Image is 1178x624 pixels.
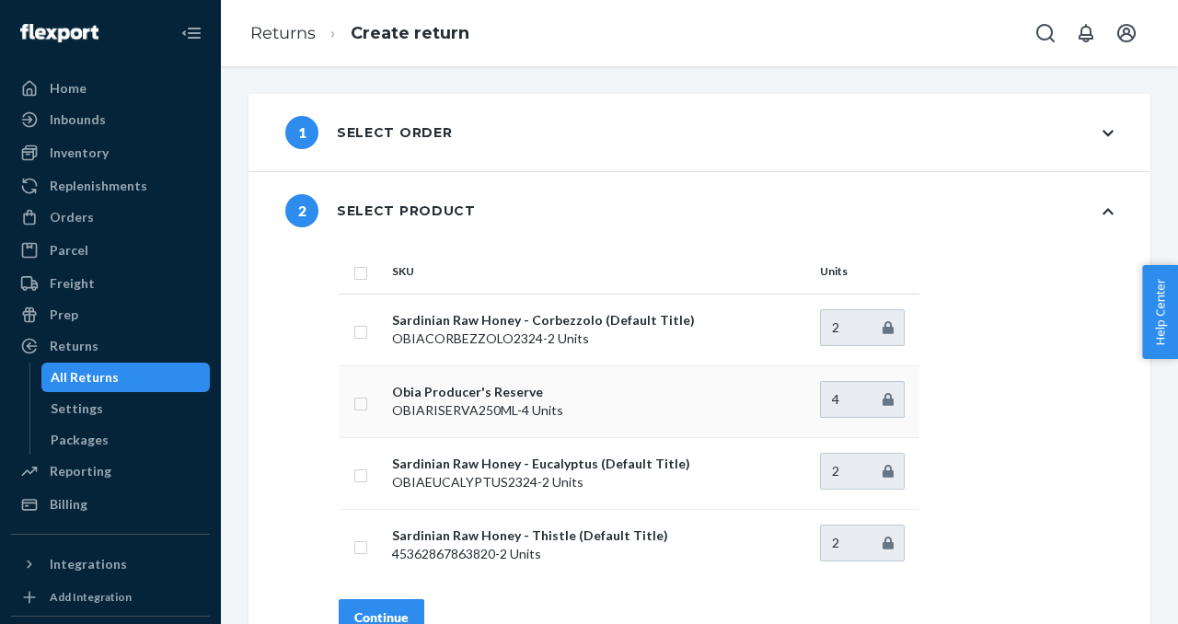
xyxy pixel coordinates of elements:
div: Returns [50,337,98,355]
div: Inbounds [50,110,106,129]
button: Open account menu [1108,15,1145,52]
div: Orders [50,208,94,226]
a: All Returns [41,363,211,392]
input: Enter quantity [820,525,905,561]
div: Select product [285,194,476,227]
p: Obia Producer's Reserve [392,383,805,401]
a: Home [11,74,210,103]
button: Open Search Box [1027,15,1064,52]
a: Orders [11,202,210,232]
p: OBIACORBEZZOLO2324 - 2 Units [392,329,805,348]
a: Inbounds [11,105,210,134]
div: All Returns [51,368,119,387]
a: Parcel [11,236,210,265]
button: Open notifications [1068,15,1104,52]
span: 1 [285,116,318,149]
input: Enter quantity [820,309,905,346]
input: Enter quantity [820,453,905,490]
a: Freight [11,269,210,298]
a: Add Integration [11,586,210,608]
p: Sardinian Raw Honey - Thistle (Default Title) [392,526,805,545]
a: Inventory [11,138,210,168]
div: Replenishments [50,177,147,195]
a: Returns [11,331,210,361]
div: Freight [50,274,95,293]
button: Close Navigation [173,15,210,52]
div: Billing [50,495,87,514]
div: Home [50,79,87,98]
a: Packages [41,425,211,455]
div: Reporting [50,462,111,480]
div: Prep [50,306,78,324]
p: OBIARISERVA250ML - 4 Units [392,401,805,420]
input: Enter quantity [820,381,905,418]
a: Create return [351,23,469,43]
th: SKU [385,249,813,294]
div: Select order [285,116,452,149]
p: Sardinian Raw Honey - Corbezzolo (Default Title) [392,311,805,329]
a: Prep [11,300,210,329]
div: Parcel [50,241,88,260]
span: 2 [285,194,318,227]
a: Settings [41,394,211,423]
p: Sardinian Raw Honey - Eucalyptus (Default Title) [392,455,805,473]
button: Integrations [11,549,210,579]
a: Billing [11,490,210,519]
a: Reporting [11,456,210,486]
th: Units [813,249,919,294]
div: Inventory [50,144,109,162]
div: Settings [51,399,103,418]
div: Integrations [50,555,127,573]
div: Packages [51,431,109,449]
button: Help Center [1142,265,1178,359]
p: OBIAEUCALYPTUS2324 - 2 Units [392,473,805,491]
div: Add Integration [50,589,132,605]
ol: breadcrumbs [236,6,484,61]
a: Replenishments [11,171,210,201]
img: Flexport logo [20,24,98,42]
p: 45362867863820 - 2 Units [392,545,805,563]
a: Returns [250,23,316,43]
